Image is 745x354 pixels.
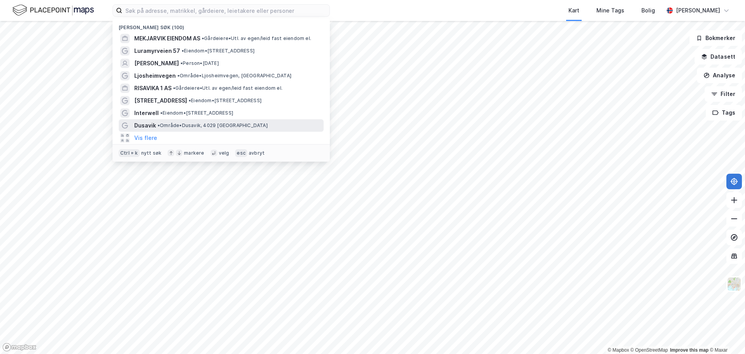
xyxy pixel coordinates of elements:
span: • [202,35,204,41]
span: Gårdeiere • Utl. av egen/leid fast eiendom el. [173,85,282,91]
span: • [158,122,160,128]
a: Improve this map [670,347,709,353]
button: Analyse [697,68,742,83]
div: [PERSON_NAME] søk (100) [113,18,330,32]
a: OpenStreetMap [631,347,668,353]
img: Z [727,277,742,291]
span: Person • [DATE] [180,60,219,66]
span: Ljosheimvegen [134,71,176,80]
button: Tags [706,105,742,120]
div: Bolig [641,6,655,15]
div: velg [219,150,229,156]
span: • [173,85,175,91]
span: • [180,60,183,66]
div: Mine Tags [596,6,624,15]
span: Eiendom • [STREET_ADDRESS] [182,48,255,54]
span: Luramyrveien 57 [134,46,180,56]
a: Mapbox homepage [2,343,36,352]
span: MEKJARVIK EIENDOM AS [134,34,200,43]
span: Dusavik [134,121,156,130]
button: Filter [705,86,742,102]
span: • [160,110,163,116]
span: [PERSON_NAME] [134,59,179,68]
button: Bokmerker [690,30,742,46]
div: avbryt [249,150,265,156]
div: nytt søk [141,150,162,156]
span: • [177,73,180,78]
span: Eiendom • [STREET_ADDRESS] [160,110,233,116]
input: Søk på adresse, matrikkel, gårdeiere, leietakere eller personer [122,5,329,16]
div: Ctrl + k [119,149,140,157]
a: Mapbox [608,347,629,353]
span: Eiendom • [STREET_ADDRESS] [189,98,262,104]
span: Gårdeiere • Utl. av egen/leid fast eiendom el. [202,35,311,42]
img: logo.f888ab2527a4732fd821a326f86c7f29.svg [12,3,94,17]
div: Kontrollprogram for chat [706,317,745,354]
span: • [182,48,184,54]
span: Område • Ljosheimvegen, [GEOGRAPHIC_DATA] [177,73,291,79]
div: Kart [568,6,579,15]
span: Interwell [134,108,159,118]
button: Datasett [695,49,742,65]
span: Område • Dusavik, 4029 [GEOGRAPHIC_DATA] [158,122,268,129]
button: Vis flere [134,133,157,143]
span: • [189,98,191,103]
div: [PERSON_NAME] [676,6,720,15]
div: esc [235,149,247,157]
span: [STREET_ADDRESS] [134,96,187,105]
div: markere [184,150,204,156]
span: RISAVIKA 1 AS [134,84,172,93]
iframe: Chat Widget [706,317,745,354]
